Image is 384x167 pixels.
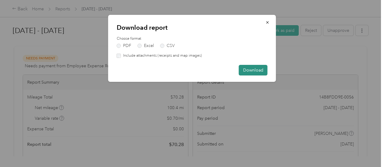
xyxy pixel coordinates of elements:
label: Include attachments (receipts and map images) [121,53,202,58]
label: CSV [160,44,175,48]
p: Download report [117,23,268,32]
iframe: Everlance-gr Chat Button Frame [350,133,384,167]
button: Download [239,65,268,75]
label: Excel [138,44,154,48]
label: Choose format [117,36,268,42]
label: PDF [117,44,131,48]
